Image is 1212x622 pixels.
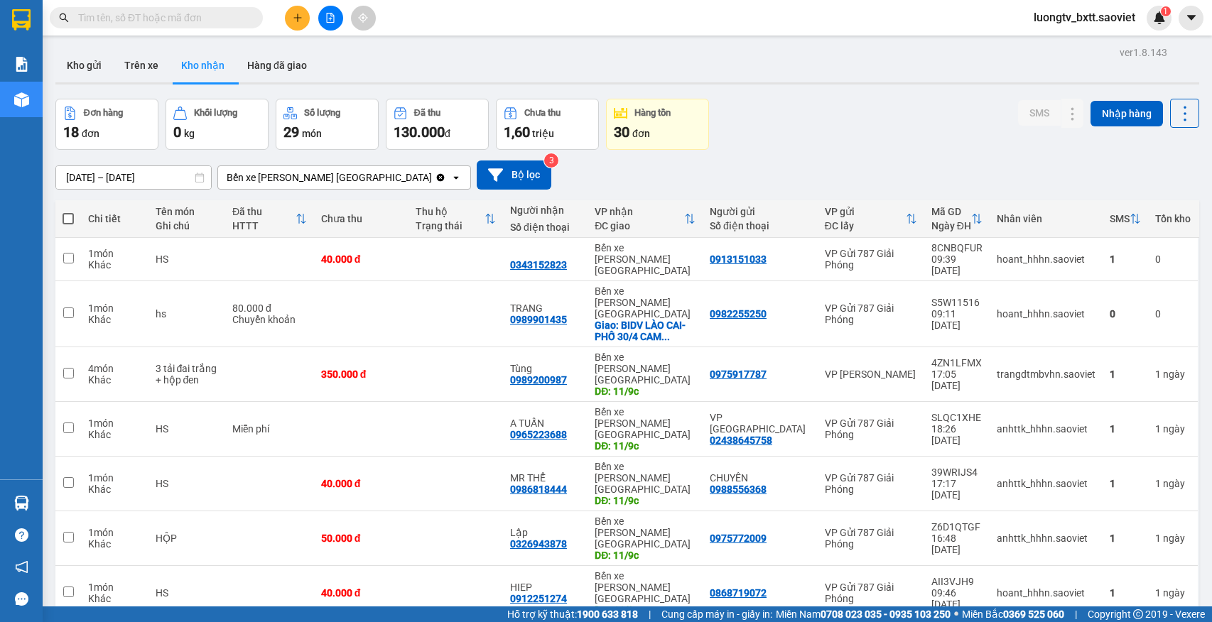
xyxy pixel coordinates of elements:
[924,200,990,238] th: Toggle SortBy
[931,297,983,308] div: S5W11516
[931,533,983,555] div: 16:48 [DATE]
[302,128,322,139] span: món
[595,351,696,386] div: Bến xe [PERSON_NAME] [GEOGRAPHIC_DATA]
[156,220,218,231] div: Ghi chú
[825,302,917,325] div: VP Gửi 787 Giải Phóng
[88,314,141,325] div: Khác
[56,166,211,189] input: Select a date range.
[88,374,141,386] div: Khác
[1103,200,1148,238] th: Toggle SortBy
[1155,533,1191,544] div: 1
[236,48,318,82] button: Hàng đã giao
[825,220,906,231] div: ĐC lấy
[1163,533,1185,544] span: ngày
[595,550,696,561] div: DĐ: 11/9c
[510,527,580,538] div: Lập
[510,204,580,216] div: Người nhận
[931,587,983,610] div: 09:46 [DATE]
[510,302,580,314] div: TRANG
[510,418,580,429] div: A TUẤN
[15,592,28,606] span: message
[416,220,485,231] div: Trạng thái
[931,253,983,276] div: 09:39 [DATE]
[1110,213,1130,224] div: SMS
[15,560,28,574] span: notification
[88,213,141,224] div: Chi tiết
[232,423,307,435] div: Miễn phí
[1155,587,1191,599] div: 1
[1003,609,1064,620] strong: 0369 525 060
[821,609,951,620] strong: 0708 023 035 - 0935 103 250
[1110,587,1141,599] div: 1
[825,418,917,440] div: VP Gửi 787 Giải Phóng
[225,200,314,238] th: Toggle SortBy
[931,220,971,231] div: Ngày ĐH
[14,92,29,107] img: warehouse-icon
[997,423,1095,435] div: anhttk_hhhn.saoviet
[1155,253,1191,265] div: 0
[55,48,113,82] button: Kho gửi
[997,253,1095,265] div: hoant_hhhn.saoviet
[184,128,195,139] span: kg
[595,604,696,616] div: DĐ: 11/9c
[606,99,709,150] button: Hàng tồn30đơn
[1163,587,1185,599] span: ngày
[931,242,983,253] div: 8CNBQFUR
[477,160,551,190] button: Bộ lọc
[1155,478,1191,489] div: 1
[649,606,651,622] span: |
[156,423,218,435] div: HS
[88,527,141,538] div: 1 món
[321,369,401,380] div: 350.000 đ
[825,472,917,495] div: VP Gửi 787 Giải Phóng
[954,611,958,617] span: ⚪️
[931,576,983,587] div: AII3VJH9
[194,108,237,118] div: Khối lượng
[661,331,670,342] span: ...
[88,429,141,440] div: Khác
[156,478,218,489] div: HS
[825,206,906,217] div: VP gửi
[414,108,440,118] div: Đã thu
[156,363,218,386] div: 3 tải đai trắng + hộp đen
[962,606,1064,622] span: Miền Bắc
[1091,101,1163,126] button: Nhập hàng
[595,242,696,276] div: Bến xe [PERSON_NAME] [GEOGRAPHIC_DATA]
[1110,253,1141,265] div: 1
[232,302,307,314] div: 80.000 đ
[88,593,141,604] div: Khác
[1163,369,1185,380] span: ngày
[88,538,141,550] div: Khác
[1155,308,1191,320] div: 0
[173,124,181,141] span: 0
[710,308,767,320] div: 0982255250
[1163,423,1185,435] span: ngày
[304,108,340,118] div: Số lượng
[710,369,767,380] div: 0975917787
[931,423,983,446] div: 18:26 [DATE]
[710,533,767,544] div: 0975772009
[595,320,696,342] div: Giao: BIDV LÀO CAI- PHỐ 30/4 CAM ĐƯỜNG
[170,48,236,82] button: Kho nhận
[818,200,924,238] th: Toggle SortBy
[227,170,432,185] div: Bến xe [PERSON_NAME] [GEOGRAPHIC_DATA]
[156,253,218,265] div: HS
[997,533,1095,544] div: anhttk_hhhn.saoviet
[358,13,368,23] span: aim
[931,357,983,369] div: 4ZN1LFMX
[661,606,772,622] span: Cung cấp máy in - giấy in:
[433,170,435,185] input: Selected Bến xe Trung tâm Lào Cai.
[386,99,489,150] button: Đã thu130.000đ
[232,206,296,217] div: Đã thu
[595,206,684,217] div: VP nhận
[394,124,445,141] span: 130.000
[931,466,983,478] div: 39WRIJS4
[510,484,567,495] div: 0986818444
[88,472,141,484] div: 1 món
[78,10,246,26] input: Tìm tên, số ĐT hoặc mã đơn
[156,533,218,544] div: HỘP
[445,128,450,139] span: đ
[710,587,767,599] div: 0868719072
[710,220,811,231] div: Số điện thoại
[825,369,917,380] div: VP [PERSON_NAME]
